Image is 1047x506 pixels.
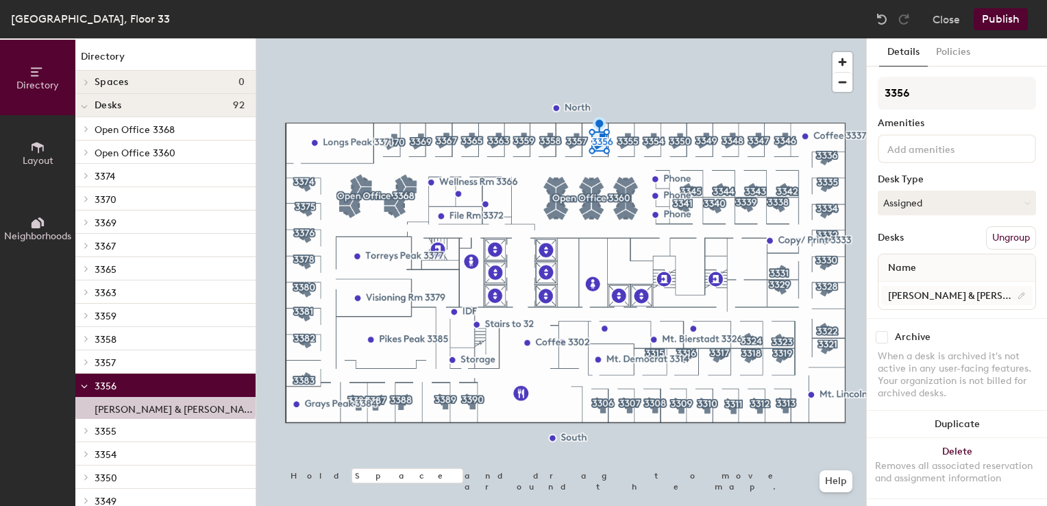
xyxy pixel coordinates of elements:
[238,77,245,88] span: 0
[878,191,1036,215] button: Assigned
[11,10,170,27] div: [GEOGRAPHIC_DATA], Floor 33
[878,118,1036,129] div: Amenities
[95,241,116,252] span: 3367
[867,411,1047,438] button: Duplicate
[95,426,116,437] span: 3355
[895,332,931,343] div: Archive
[95,171,115,182] span: 3374
[933,8,960,30] button: Close
[16,80,59,91] span: Directory
[23,155,53,167] span: Layout
[95,311,116,322] span: 3359
[233,100,245,111] span: 92
[95,100,121,111] span: Desks
[875,460,1039,485] div: Removes all associated reservation and assignment information
[878,232,904,243] div: Desks
[95,449,116,461] span: 3354
[75,49,256,71] h1: Directory
[878,350,1036,400] div: When a desk is archived it's not active in any user-facing features. Your organization is not bil...
[95,264,116,276] span: 3365
[885,140,1008,156] input: Add amenities
[928,38,978,67] button: Policies
[95,194,116,206] span: 3370
[95,77,129,88] span: Spaces
[95,472,117,484] span: 3350
[879,38,928,67] button: Details
[875,12,889,26] img: Undo
[820,470,852,492] button: Help
[867,438,1047,498] button: DeleteRemoves all associated reservation and assignment information
[95,400,253,415] p: [PERSON_NAME] & [PERSON_NAME]
[881,256,923,280] span: Name
[4,230,71,242] span: Neighborhoods
[95,147,175,159] span: Open Office 3360
[95,124,175,136] span: Open Office 3368
[95,381,116,392] span: 3356
[95,357,116,369] span: 3357
[95,334,116,346] span: 3358
[881,286,1033,305] input: Unnamed desk
[986,226,1036,250] button: Ungroup
[974,8,1028,30] button: Publish
[897,12,911,26] img: Redo
[95,217,116,229] span: 3369
[95,287,116,299] span: 3363
[878,174,1036,185] div: Desk Type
